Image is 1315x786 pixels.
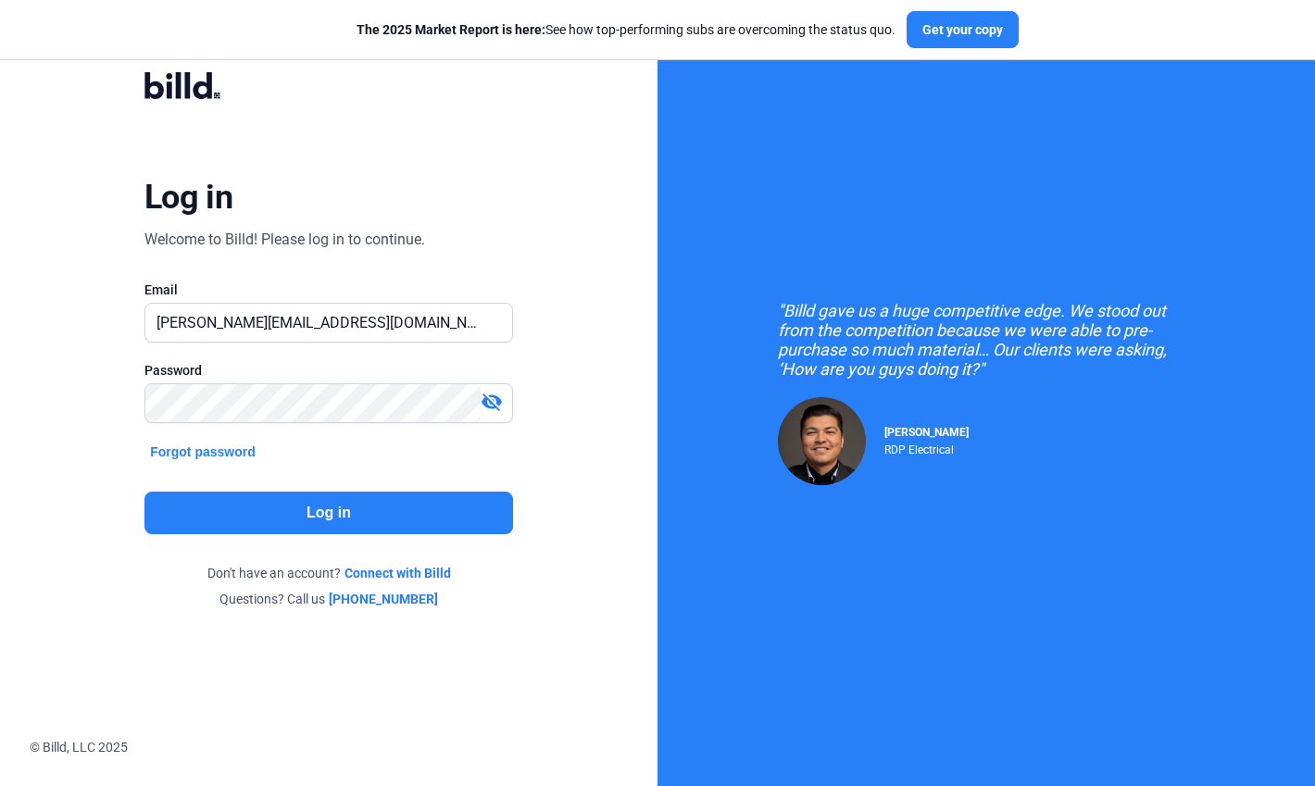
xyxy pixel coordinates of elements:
div: Email [144,281,513,299]
div: RDP Electrical [884,439,969,456]
div: "Billd gave us a huge competitive edge. We stood out from the competition because we were able to... [778,301,1195,379]
div: Questions? Call us [144,590,513,608]
button: Forgot password [144,442,261,462]
img: Raul Pacheco [778,397,866,485]
mat-icon: visibility_off [481,391,503,413]
div: Welcome to Billd! Please log in to continue. [144,229,425,251]
button: Log in [144,492,513,534]
a: Connect with Billd [344,564,451,582]
span: The 2025 Market Report is here: [357,22,545,37]
div: Don't have an account? [144,564,513,582]
button: Get your copy [907,11,1019,48]
span: [PERSON_NAME] [884,426,969,439]
div: Password [144,361,513,380]
div: See how top-performing subs are overcoming the status quo. [357,20,895,39]
div: Log in [144,177,232,218]
a: [PHONE_NUMBER] [329,590,438,608]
